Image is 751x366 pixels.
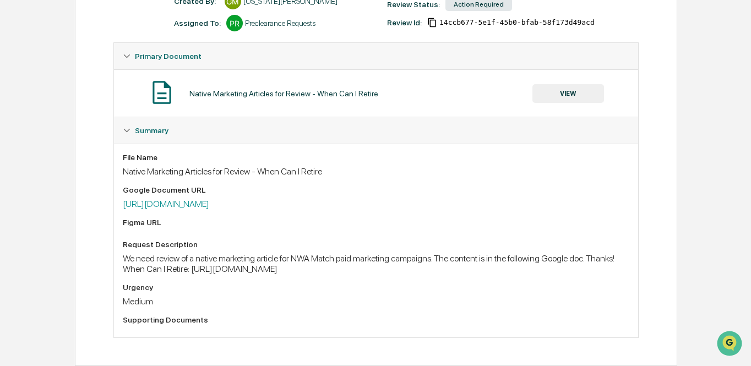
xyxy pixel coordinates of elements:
[439,18,595,27] span: 14ccb677-5e1f-45b0-bfab-58f173d49acd
[123,153,630,162] div: File Name
[11,161,20,170] div: 🔎
[123,315,630,324] div: Supporting Documents
[114,144,639,337] div: Summary
[22,139,71,150] span: Preclearance
[123,166,630,177] div: Native Marketing Articles for Review - When Can I Retire
[135,126,168,135] span: Summary
[11,140,20,149] div: 🖐️
[11,23,200,41] p: How can we help?
[11,84,31,104] img: 1746055101610-c473b297-6a78-478c-a979-82029cc54cd1
[123,283,630,292] div: Urgency
[91,139,137,150] span: Attestations
[110,187,133,195] span: Pylon
[114,117,639,144] div: Summary
[80,140,89,149] div: 🗄️
[7,134,75,154] a: 🖐️Preclearance
[78,186,133,195] a: Powered byPylon
[226,15,243,31] div: PR
[37,84,181,95] div: Start new chat
[245,19,315,28] div: Preclearance Requests
[532,84,604,103] button: VIEW
[387,18,422,27] div: Review Id:
[123,218,630,227] div: Figma URL
[148,79,176,106] img: Document Icon
[123,253,630,274] div: We need review of a native marketing article for NWA Match paid marketing campaigns. The content ...
[114,43,639,69] div: Primary Document
[75,134,141,154] a: 🗄️Attestations
[123,296,630,307] div: Medium
[123,185,630,194] div: Google Document URL
[174,19,221,28] div: Assigned To:
[114,69,639,117] div: Primary Document
[189,89,378,98] div: Native Marketing Articles for Review - When Can I Retire
[135,52,202,61] span: Primary Document
[187,88,200,101] button: Start new chat
[7,155,74,175] a: 🔎Data Lookup
[123,240,630,249] div: Request Description
[37,95,139,104] div: We're available if you need us!
[123,199,209,209] a: [URL][DOMAIN_NAME]
[22,160,69,171] span: Data Lookup
[716,330,745,359] iframe: Open customer support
